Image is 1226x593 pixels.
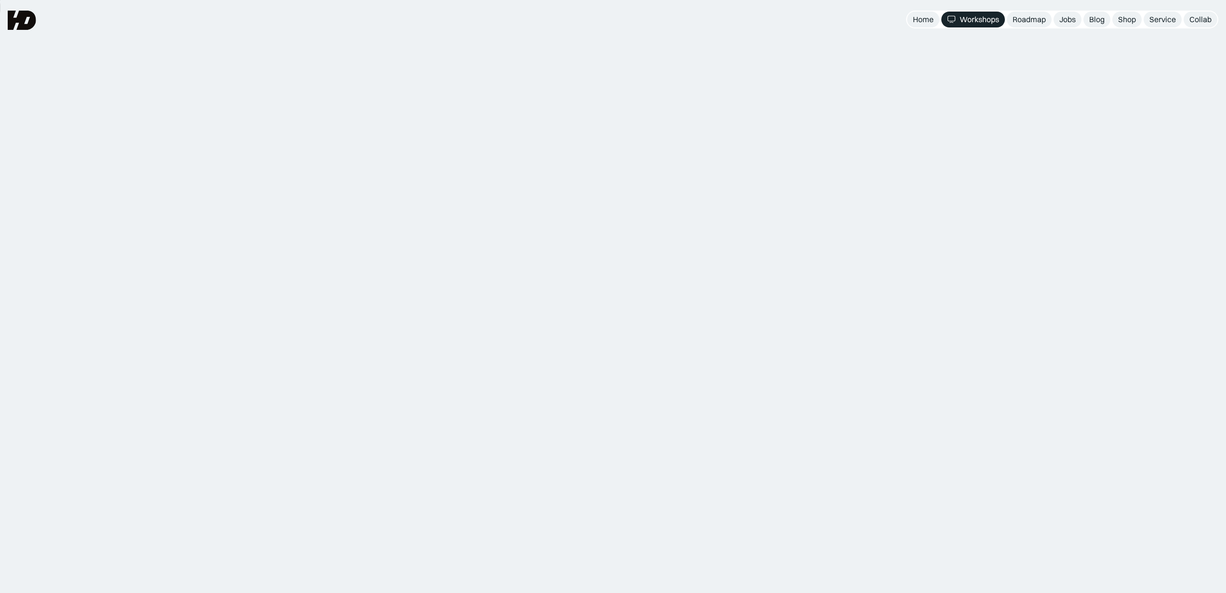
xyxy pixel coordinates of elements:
[1112,12,1142,27] a: Shop
[960,14,999,25] div: Workshops
[941,12,1005,27] a: Workshops
[1144,12,1182,27] a: Service
[1054,12,1081,27] a: Jobs
[1189,14,1212,25] div: Collab
[1007,12,1052,27] a: Roadmap
[1013,14,1046,25] div: Roadmap
[1083,12,1110,27] a: Blog
[1184,12,1217,27] a: Collab
[913,14,934,25] div: Home
[1149,14,1176,25] div: Service
[1089,14,1105,25] div: Blog
[907,12,939,27] a: Home
[1059,14,1076,25] div: Jobs
[1118,14,1136,25] div: Shop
